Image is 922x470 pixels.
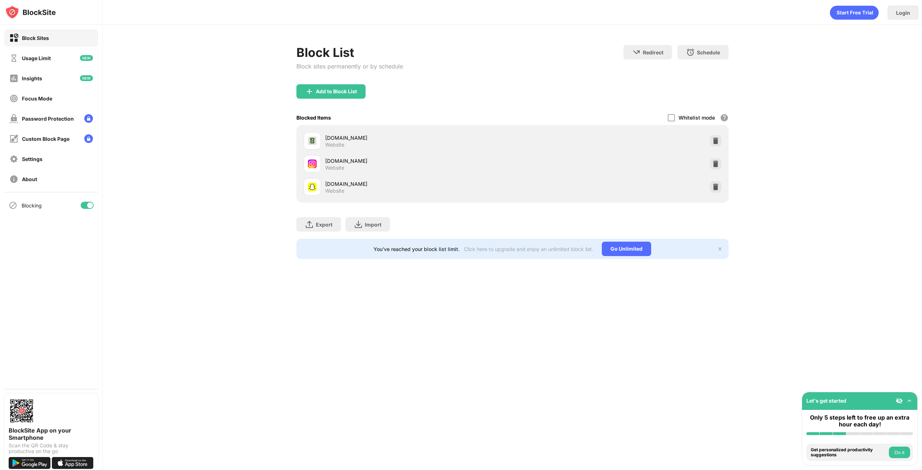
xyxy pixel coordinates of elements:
div: Click here to upgrade and enjoy an unlimited block list. [464,246,593,252]
img: get-it-on-google-play.svg [9,457,50,469]
div: Settings [22,156,42,162]
img: about-off.svg [9,175,18,184]
img: x-button.svg [717,246,723,252]
img: settings-off.svg [9,155,18,164]
img: download-on-the-app-store.svg [52,457,94,469]
button: Do it [889,447,910,458]
div: Block sites permanently or by schedule [296,63,403,70]
div: Block Sites [22,35,49,41]
div: Usage Limit [22,55,51,61]
div: About [22,176,37,182]
div: BlockSite App on your Smartphone [9,427,94,441]
div: Go Unlimited [602,242,651,256]
div: Blocking [22,202,42,209]
div: [DOMAIN_NAME] [325,180,513,188]
div: Whitelist mode [679,115,715,121]
div: Login [896,10,910,16]
img: password-protection-off.svg [9,114,18,123]
div: animation [830,5,879,20]
div: Website [325,188,344,194]
img: omni-setup-toggle.svg [906,397,913,404]
div: Custom Block Page [22,136,70,142]
img: lock-menu.svg [84,134,93,143]
img: customize-block-page-off.svg [9,134,18,143]
img: new-icon.svg [80,75,93,81]
div: Only 5 steps left to free up an extra hour each day! [806,414,913,428]
img: eye-not-visible.svg [896,397,903,404]
div: Blocked Items [296,115,331,121]
div: [DOMAIN_NAME] [325,157,513,165]
div: Import [365,221,381,228]
img: lock-menu.svg [84,114,93,123]
div: Block List [296,45,403,60]
div: Get personalized productivity suggestions [811,447,887,458]
img: new-icon.svg [80,55,93,61]
div: Focus Mode [22,95,52,102]
div: Insights [22,75,42,81]
div: Let's get started [806,398,846,404]
div: Website [325,142,344,148]
img: options-page-qr-code.png [9,398,35,424]
img: favicons [308,136,317,145]
img: logo-blocksite.svg [5,5,56,19]
div: Add to Block List [316,89,357,94]
img: time-usage-off.svg [9,54,18,63]
div: Password Protection [22,116,74,122]
img: block-on.svg [9,33,18,42]
img: blocking-icon.svg [9,201,17,210]
div: Schedule [697,49,720,55]
div: Scan the QR Code & stay productive on the go [9,443,94,454]
img: favicons [308,183,317,191]
img: focus-off.svg [9,94,18,103]
div: You’ve reached your block list limit. [373,246,460,252]
div: Export [316,221,332,228]
img: favicons [308,160,317,168]
div: [DOMAIN_NAME] [325,134,513,142]
div: Website [325,165,344,171]
img: insights-off.svg [9,74,18,83]
div: Redirect [643,49,663,55]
